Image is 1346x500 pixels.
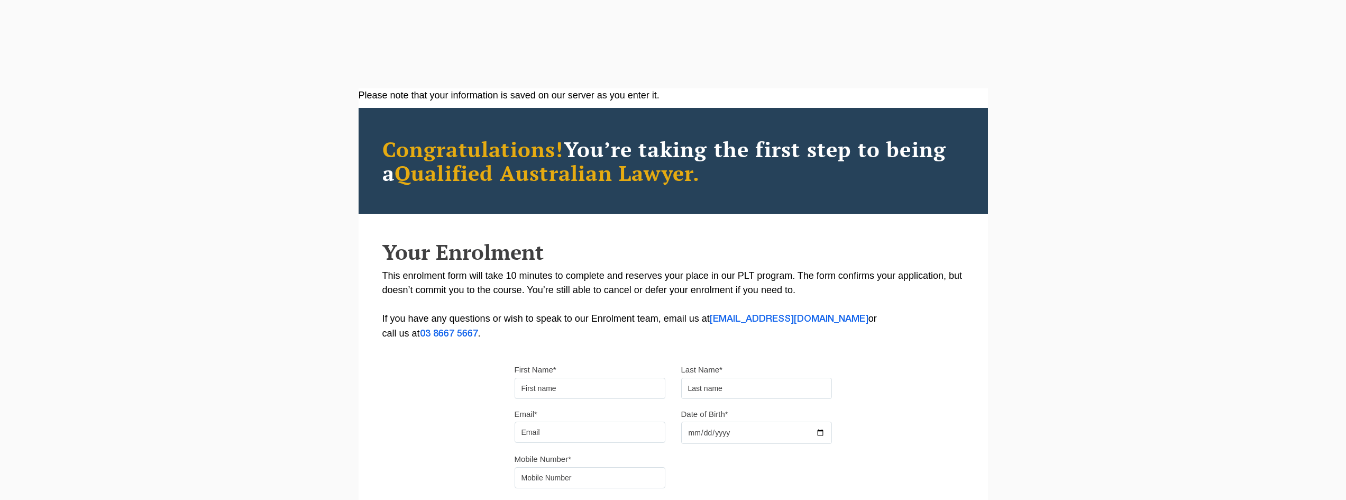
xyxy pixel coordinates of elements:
input: First name [515,378,665,399]
a: [EMAIL_ADDRESS][DOMAIN_NAME] [710,315,868,323]
input: Email [515,422,665,443]
a: 03 8667 5667 [420,330,478,338]
label: Email* [515,409,537,420]
span: Qualified Australian Lawyer. [395,159,700,187]
span: Congratulations! [382,135,564,163]
p: This enrolment form will take 10 minutes to complete and reserves your place in our PLT program. ... [382,269,964,341]
h2: You’re taking the first step to being a [382,137,964,185]
label: Last Name* [681,365,722,375]
input: Mobile Number [515,467,665,488]
label: Date of Birth* [681,409,728,420]
div: Please note that your information is saved on our server as you enter it. [359,88,988,103]
label: Mobile Number* [515,454,572,465]
label: First Name* [515,365,556,375]
input: Last name [681,378,832,399]
h2: Your Enrolment [382,240,964,263]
